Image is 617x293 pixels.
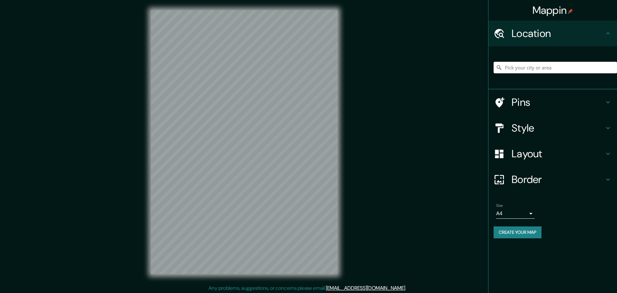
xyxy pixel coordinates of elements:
[512,96,604,109] h4: Pins
[488,89,617,115] div: Pins
[512,27,604,40] h4: Location
[494,62,617,73] input: Pick your city or area
[406,284,407,292] div: .
[496,208,535,219] div: A4
[496,203,503,208] label: Size
[512,147,604,160] h4: Layout
[512,173,604,186] h4: Border
[494,226,541,238] button: Create your map
[151,10,337,274] canvas: Map
[209,284,406,292] p: Any problems, suggestions, or concerns please email .
[532,4,573,17] h4: Mappin
[488,167,617,192] div: Border
[512,122,604,134] h4: Style
[407,284,408,292] div: .
[488,21,617,46] div: Location
[568,9,573,14] img: pin-icon.png
[326,285,405,291] a: [EMAIL_ADDRESS][DOMAIN_NAME]
[488,115,617,141] div: Style
[488,141,617,167] div: Layout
